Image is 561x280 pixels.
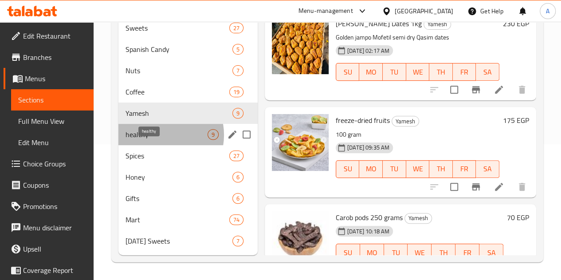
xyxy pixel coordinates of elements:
[229,150,243,161] div: items
[435,246,452,259] span: TH
[336,63,360,81] button: SU
[4,196,94,217] a: Promotions
[18,95,86,105] span: Sections
[336,160,360,178] button: SU
[424,19,451,30] div: Yamesh
[23,201,86,212] span: Promotions
[233,67,243,75] span: 7
[503,114,529,126] h6: 175 EGP
[494,84,504,95] a: Edit menu item
[411,246,428,259] span: WE
[232,65,243,76] div: items
[340,66,356,79] span: SU
[340,162,356,175] span: SU
[4,68,94,89] a: Menus
[229,23,243,33] div: items
[433,162,449,175] span: TH
[383,160,406,178] button: TU
[230,216,243,224] span: 74
[406,160,430,178] button: WE
[336,114,390,127] span: freeze-dried fruits
[23,244,86,254] span: Upsell
[126,172,232,182] span: Honey
[4,153,94,174] a: Choice Groups
[384,244,408,261] button: TU
[23,265,86,276] span: Coverage Report
[11,110,94,132] a: Full Menu View
[511,176,533,197] button: delete
[118,145,258,166] div: Spices27
[364,246,381,259] span: MO
[272,17,329,74] img: Qasim Mofetil Dates 1kg
[336,129,499,140] p: 100 gram
[4,25,94,47] a: Edit Restaurant
[126,150,229,161] span: Spices
[340,246,357,259] span: SU
[230,152,243,160] span: 27
[118,17,258,39] div: Sweets27
[483,246,500,259] span: SA
[455,244,479,261] button: FR
[359,63,383,81] button: MO
[395,6,453,16] div: [GEOGRAPHIC_DATA]
[360,244,384,261] button: MO
[386,162,403,175] span: TU
[126,87,229,97] span: Coffee
[230,24,243,32] span: 27
[230,88,243,96] span: 19
[126,44,232,55] span: Spanish Candy
[229,214,243,225] div: items
[344,47,393,55] span: [DATE] 02:17 AM
[233,109,243,118] span: 9
[465,176,486,197] button: Branch-specific-item
[410,66,426,79] span: WE
[453,160,476,178] button: FR
[479,162,496,175] span: SA
[406,63,430,81] button: WE
[408,244,432,261] button: WE
[23,158,86,169] span: Choice Groups
[126,108,232,118] span: Yamesh
[388,246,404,259] span: TU
[453,63,476,81] button: FR
[456,66,473,79] span: FR
[424,19,451,29] span: Yamesh
[405,213,432,223] span: Yamesh
[126,65,232,76] span: Nuts
[118,39,258,60] div: Spanish Candy5
[476,160,499,178] button: SA
[233,194,243,203] span: 6
[11,132,94,153] a: Edit Menu
[383,63,406,81] button: TU
[23,31,86,41] span: Edit Restaurant
[410,162,426,175] span: WE
[456,162,473,175] span: FR
[18,116,86,126] span: Full Menu View
[336,244,360,261] button: SU
[546,6,549,16] span: A
[272,114,329,171] img: freeze-dried fruits
[386,66,403,79] span: TU
[503,17,529,30] h6: 230 EGP
[126,236,232,246] span: [DATE] Sweets
[429,160,453,178] button: TH
[232,236,243,246] div: items
[118,103,258,124] div: Yamesh9
[118,124,258,145] div: healthy9edit
[465,79,486,100] button: Branch-specific-item
[208,129,219,140] div: items
[232,108,243,118] div: items
[432,244,455,261] button: TH
[272,211,329,268] img: Carob pods 250 grams
[4,217,94,238] a: Menu disclaimer
[459,246,476,259] span: FR
[233,45,243,54] span: 5
[118,81,258,103] div: Coffee19
[392,116,419,126] div: Yamesh
[363,66,379,79] span: MO
[479,244,503,261] button: SA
